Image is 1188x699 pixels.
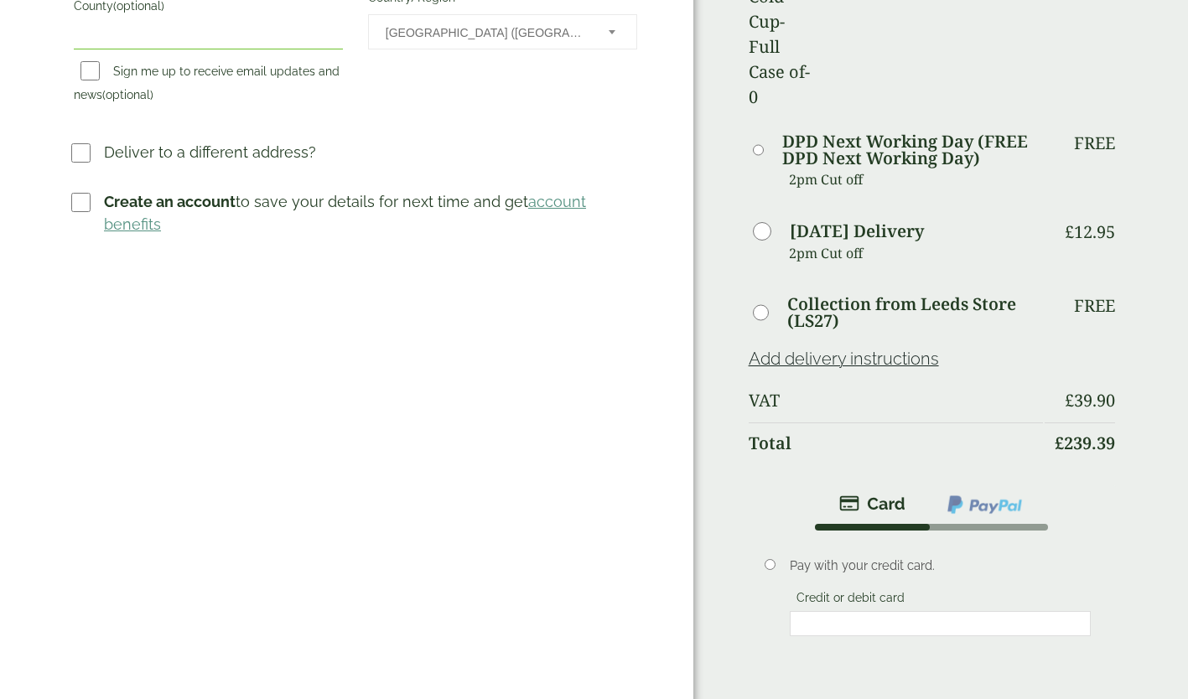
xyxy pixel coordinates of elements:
th: Total [749,422,1043,463]
span: Country/Region [368,14,637,49]
p: Pay with your credit card. [790,557,1091,575]
p: Deliver to a different address? [104,141,316,163]
label: DPD Next Working Day (FREE DPD Next Working Day) [782,133,1043,167]
bdi: 12.95 [1065,220,1115,243]
p: to save your details for next time and get [104,190,640,236]
bdi: 39.90 [1065,389,1115,412]
th: VAT [749,381,1043,421]
img: stripe.png [839,494,905,514]
label: Credit or debit card [790,591,911,609]
p: 2pm Cut off [789,167,1043,192]
bdi: 239.39 [1055,432,1115,454]
span: (optional) [102,88,153,101]
label: [DATE] Delivery [790,223,924,240]
p: Free [1074,133,1115,153]
strong: Create an account [104,193,236,210]
a: account benefits [104,193,586,233]
label: Sign me up to receive email updates and news [74,65,340,106]
img: ppcp-gateway.png [946,494,1024,515]
span: £ [1055,432,1064,454]
a: Add delivery instructions [749,349,939,369]
iframe: Secure card payment input frame [795,616,1086,631]
span: £ [1065,389,1074,412]
label: Collection from Leeds Store (LS27) [787,296,1043,329]
input: Sign me up to receive email updates and news(optional) [80,61,100,80]
span: United Kingdom (UK) [386,15,586,50]
p: 2pm Cut off [789,241,1043,266]
span: £ [1065,220,1074,243]
p: Free [1074,296,1115,316]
